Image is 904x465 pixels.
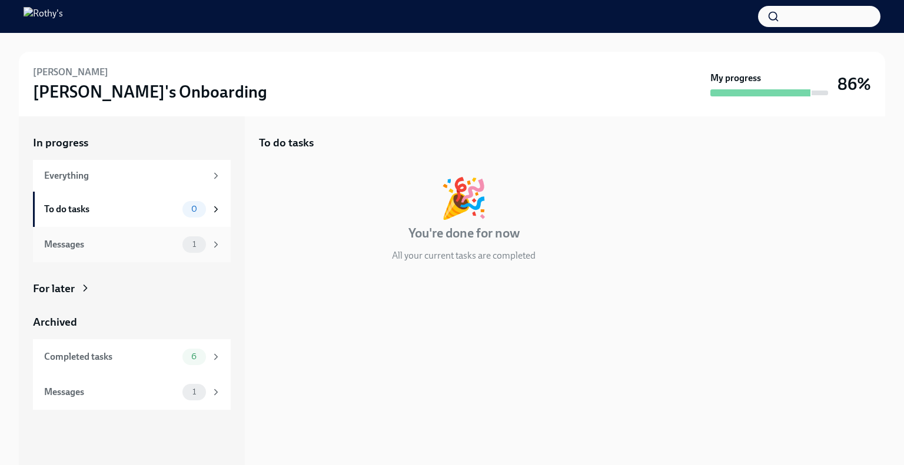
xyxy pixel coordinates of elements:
div: Messages [44,238,178,251]
a: Messages1 [33,227,231,262]
div: Completed tasks [44,350,178,363]
h4: You're done for now [408,225,520,242]
p: All your current tasks are completed [392,249,536,262]
div: 🎉 [440,179,488,218]
strong: My progress [710,72,761,85]
span: 0 [184,205,204,213]
h6: [PERSON_NAME] [33,66,108,79]
a: Messages1 [33,374,231,410]
span: 1 [185,240,203,249]
a: To do tasks0 [33,192,231,227]
a: In progress [33,135,231,150]
h3: [PERSON_NAME]'s Onboarding [33,81,267,102]
a: Everything [33,160,231,192]
div: To do tasks [44,203,178,216]
div: Messages [44,386,178,399]
a: Archived [33,315,231,330]
a: For later [33,281,231,296]
span: 6 [184,352,204,361]
div: Everything [44,169,206,182]
a: Completed tasks6 [33,339,231,374]
span: 1 [185,387,203,396]
h3: 86% [837,73,871,95]
div: For later [33,281,75,296]
h5: To do tasks [259,135,314,150]
img: Rothy's [24,7,63,26]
